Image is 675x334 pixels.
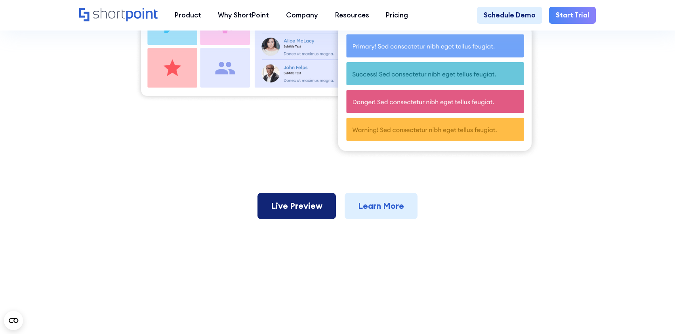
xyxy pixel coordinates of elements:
[378,7,417,24] a: Pricing
[210,7,278,24] a: Why ShortPoint
[278,7,327,24] a: Company
[286,10,318,21] div: Company
[257,193,336,219] a: Live Preview
[549,7,596,24] a: Start Trial
[477,7,542,24] a: Schedule Demo
[386,10,408,21] div: Pricing
[79,8,158,23] a: Home
[4,311,23,330] button: Open CMP widget
[326,7,378,24] a: Resources
[166,7,210,24] a: Product
[532,242,675,334] iframe: Chat Widget
[175,10,201,21] div: Product
[335,10,369,21] div: Resources
[345,193,418,219] a: Learn More
[218,10,269,21] div: Why ShortPoint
